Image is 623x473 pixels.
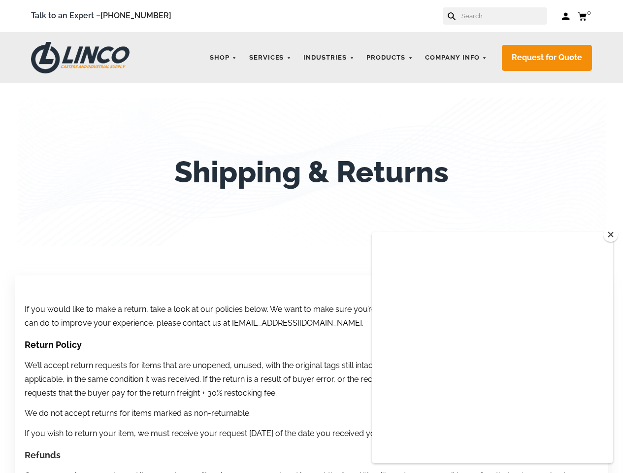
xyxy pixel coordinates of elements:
span: Talk to an Expert – [31,9,171,23]
a: Company Info [420,48,492,68]
a: 0 [578,10,592,22]
a: Request for Quote [502,45,592,71]
button: Close [603,227,618,242]
span: Return Policy [25,339,82,350]
strong: Refunds [25,450,61,460]
span: 0 [587,9,591,16]
span: We do not accept returns for items marked as non-returnable. [25,408,251,418]
img: LINCO CASTERS & INDUSTRIAL SUPPLY [31,42,130,73]
a: [PHONE_NUMBER] [100,11,171,20]
span: If you wish to return your item, we must receive your request [DATE] of the date you received you... [25,429,402,438]
span: We’ll accept return requests for items that are unopened, unused, with the original tags still in... [25,361,586,398]
span: If you would like to make a return, take a look at our policies below. We want to make sure you’r... [25,304,595,328]
input: Search [460,7,547,25]
a: Products [361,48,418,68]
a: Shop [205,48,242,68]
h1: Shipping & Returns [174,155,449,189]
a: Industries [298,48,359,68]
a: Log in [562,11,570,21]
a: Services [244,48,296,68]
